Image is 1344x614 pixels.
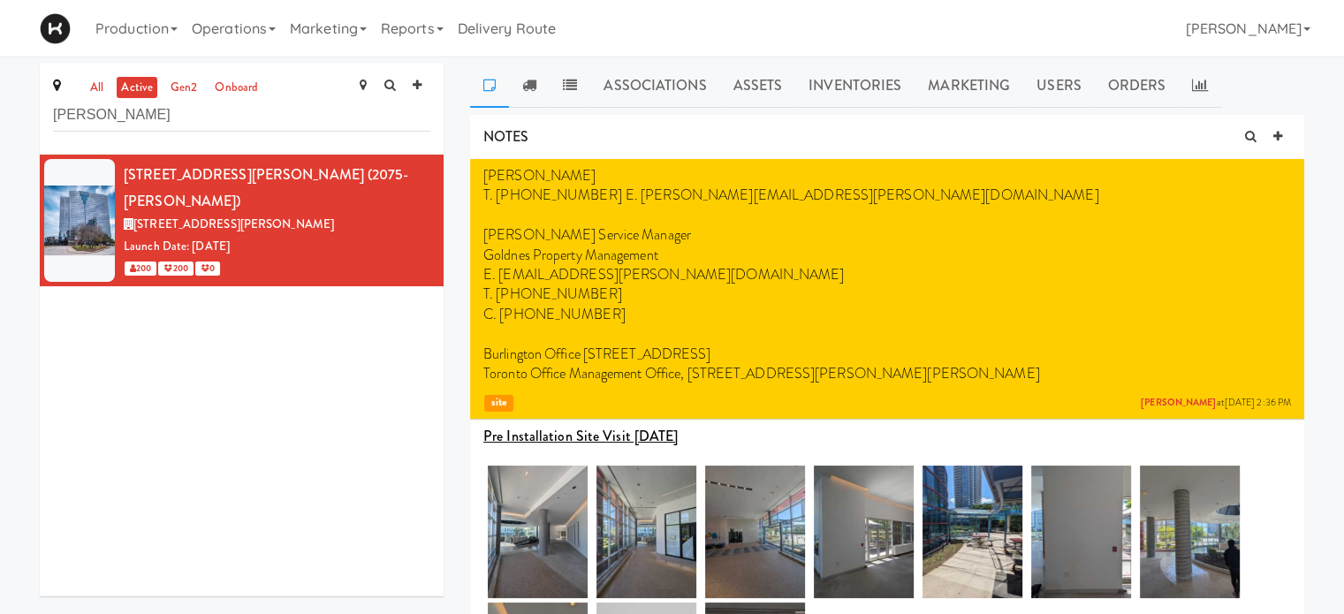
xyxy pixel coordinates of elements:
p: [PERSON_NAME] [483,166,1291,186]
li: [STREET_ADDRESS][PERSON_NAME] (2075-[PERSON_NAME])[STREET_ADDRESS][PERSON_NAME]Launch Date: [DATE... [40,155,444,286]
p: C. [PHONE_NUMBER] [483,305,1291,324]
div: Launch Date: [DATE] [124,236,430,258]
div: [STREET_ADDRESS][PERSON_NAME] (2075-[PERSON_NAME]) [124,162,430,214]
img: Micromart [40,13,71,44]
p: Toronto Office Management Office, [STREET_ADDRESS][PERSON_NAME][PERSON_NAME] [483,364,1291,383]
a: Inventories [795,64,915,108]
input: Search site [53,99,430,132]
a: Associations [590,64,719,108]
img: l0kpux8ooykzefeh4hlw.jpg [705,466,805,598]
span: 200 [158,262,193,276]
img: ea3d8wh05eurrnvgoq80.jpg [814,466,914,598]
span: 200 [125,262,156,276]
img: befpovjaddqvpuhzmqas.jpg [1140,466,1240,598]
p: Goldnes Property Management [483,246,1291,265]
span: NOTES [483,126,529,147]
a: Marketing [915,64,1023,108]
u: Pre Installation Site Visit [DATE] [483,426,678,446]
a: Users [1023,64,1095,108]
p: Burlington Office [STREET_ADDRESS] [483,345,1291,364]
span: 0 [195,262,220,276]
img: fqb1zrzpcx6vfqiwgqr2.jpg [923,466,1022,598]
a: [PERSON_NAME] [1141,396,1216,409]
img: rksfz1fuvt6jrofe6kzs.jpg [1031,466,1131,598]
a: gen2 [166,77,201,99]
span: at [DATE] 2:36 PM [1141,397,1291,410]
p: T. [PHONE_NUMBER] E. [PERSON_NAME][EMAIL_ADDRESS][PERSON_NAME][DOMAIN_NAME] [483,186,1291,205]
a: all [86,77,108,99]
img: tl1cwblytkkxex6nmj9p.jpg [488,466,588,598]
a: Assets [720,64,796,108]
img: gbts0lclhsog1oeuaxpg.jpg [596,466,696,598]
a: active [117,77,157,99]
a: Orders [1095,64,1180,108]
span: [STREET_ADDRESS][PERSON_NAME] [133,216,334,232]
span: site [484,395,513,412]
p: T. [PHONE_NUMBER] [483,284,1291,304]
p: [PERSON_NAME] Service Manager [483,225,1291,245]
a: onboard [210,77,262,99]
p: E. [EMAIL_ADDRESS][PERSON_NAME][DOMAIN_NAME] [483,265,1291,284]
